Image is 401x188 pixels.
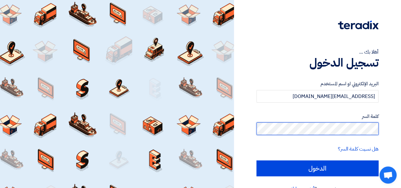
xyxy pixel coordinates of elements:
h1: تسجيل الدخول [256,56,378,70]
input: الدخول [256,160,378,176]
input: أدخل بريد العمل الإلكتروني او اسم المستخدم الخاص بك ... [256,90,378,103]
a: هل نسيت كلمة السر؟ [338,145,378,153]
img: Teradix logo [338,21,378,29]
label: كلمة السر [256,113,378,120]
a: Open chat [379,166,397,184]
div: أهلا بك ... [256,48,378,56]
label: البريد الإلكتروني او اسم المستخدم [256,80,378,88]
